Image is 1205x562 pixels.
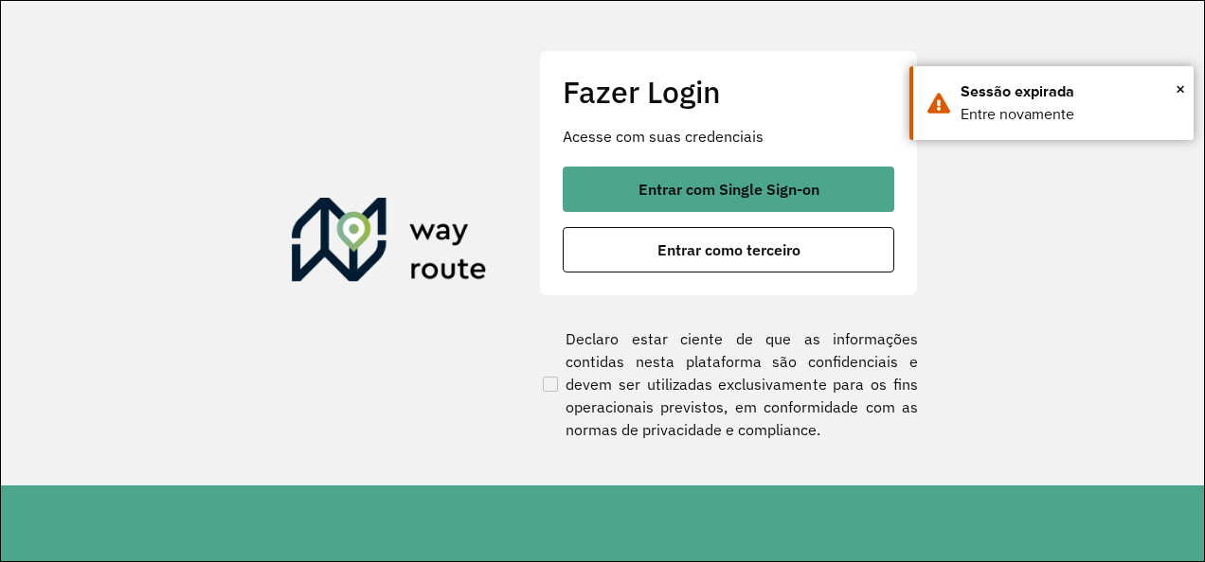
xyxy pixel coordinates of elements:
button: button [563,227,894,272]
div: Sessão expirada [961,80,1179,103]
p: Acesse com suas credenciais [563,125,894,148]
label: Declaro estar ciente de que as informações contidas nesta plataforma são confidenciais e devem se... [539,327,918,441]
img: Roteirizador AmbevTech [292,198,487,289]
span: Entrar como terceiro [657,242,800,257]
span: × [1176,75,1185,103]
h2: Fazer Login [563,74,894,110]
div: Entre novamente [961,103,1179,126]
button: button [563,167,894,212]
button: Close [1176,75,1185,103]
span: Entrar com Single Sign-on [638,182,819,197]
